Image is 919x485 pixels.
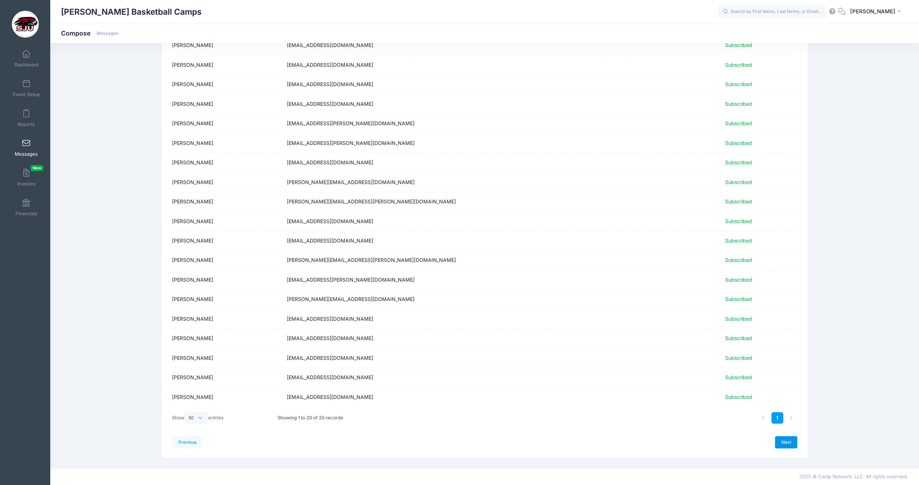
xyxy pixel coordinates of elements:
td: [EMAIL_ADDRESS][DOMAIN_NAME] [284,231,722,251]
span: Subscribed [725,62,752,68]
td: [PERSON_NAME][EMAIL_ADDRESS][DOMAIN_NAME] [284,290,722,309]
span: [PERSON_NAME] [850,8,895,15]
td: [PERSON_NAME] [172,231,283,251]
h1: [PERSON_NAME] Basketball Camps [61,4,202,20]
a: 1 [771,412,783,424]
div: Showing 1 to 20 of 20 records [277,410,343,426]
span: New [31,165,43,171]
td: [PERSON_NAME] [172,310,283,329]
td: [EMAIL_ADDRESS][DOMAIN_NAME] [284,75,722,94]
span: Subscribed [725,179,752,185]
span: Messages [15,151,38,157]
span: Subscribed [725,101,752,107]
a: Messages [97,31,118,36]
h1: Compose [61,29,118,37]
td: [PERSON_NAME] [172,329,283,348]
span: Subscribed [725,277,752,283]
td: [PERSON_NAME][EMAIL_ADDRESS][PERSON_NAME][DOMAIN_NAME] [284,251,722,270]
td: [PERSON_NAME][EMAIL_ADDRESS][DOMAIN_NAME] [284,173,722,192]
td: [PERSON_NAME] [172,133,283,153]
span: Subscribed [725,257,752,263]
td: [PERSON_NAME] [172,192,283,212]
span: Financials [15,211,37,217]
label: Show entries [172,412,224,424]
a: Dashboard [9,46,43,71]
span: Subscribed [725,159,752,165]
td: [EMAIL_ADDRESS][DOMAIN_NAME] [284,368,722,387]
td: [PERSON_NAME] [172,348,283,368]
td: [EMAIL_ADDRESS][DOMAIN_NAME] [284,310,722,329]
button: [PERSON_NAME] [845,4,908,20]
span: Subscribed [725,81,752,87]
img: Cindy Griffin Basketball Camps [12,11,39,38]
td: [PERSON_NAME] [172,114,283,133]
a: Reports [9,105,43,131]
td: [EMAIL_ADDRESS][DOMAIN_NAME] [284,153,722,173]
td: [PERSON_NAME][EMAIL_ADDRESS][PERSON_NAME][DOMAIN_NAME] [284,192,722,212]
span: Invoices [17,181,36,187]
td: [EMAIL_ADDRESS][DOMAIN_NAME] [284,56,722,75]
td: [EMAIL_ADDRESS][PERSON_NAME][DOMAIN_NAME] [284,133,722,153]
select: Showentries [185,412,208,424]
td: [PERSON_NAME] [172,153,283,173]
input: Search by First Name, Last Name, or Email... [718,5,826,19]
span: Subscribed [725,296,752,302]
span: Subscribed [725,120,752,126]
span: Subscribed [725,140,752,146]
a: Next [775,436,797,448]
span: Subscribed [725,394,752,400]
span: Subscribed [725,374,752,380]
td: [EMAIL_ADDRESS][DOMAIN_NAME] [284,95,722,114]
td: [PERSON_NAME] [172,368,283,387]
a: InvoicesNew [9,165,43,190]
td: [PERSON_NAME] [172,75,283,94]
td: [PERSON_NAME] [172,95,283,114]
td: [PERSON_NAME] [172,387,283,406]
td: [EMAIL_ADDRESS][DOMAIN_NAME] [284,36,722,55]
td: [EMAIL_ADDRESS][PERSON_NAME][DOMAIN_NAME] [284,270,722,290]
td: [EMAIL_ADDRESS][DOMAIN_NAME] [284,212,722,231]
td: [EMAIL_ADDRESS][DOMAIN_NAME] [284,329,722,348]
span: Subscribed [725,316,752,322]
td: [EMAIL_ADDRESS][DOMAIN_NAME] [284,387,722,406]
a: Messages [9,135,43,160]
td: [PERSON_NAME] [172,56,283,75]
span: 2025 © Camp Network, LLC. All rights reserved. [799,474,908,479]
a: Financials [9,195,43,220]
td: [PERSON_NAME] [172,251,283,270]
span: Subscribed [725,42,752,48]
td: [PERSON_NAME] [172,270,283,290]
span: Subscribed [725,198,752,204]
td: [EMAIL_ADDRESS][PERSON_NAME][DOMAIN_NAME] [284,114,722,133]
td: [EMAIL_ADDRESS][DOMAIN_NAME] [284,348,722,368]
a: Previous [172,436,202,448]
span: Reports [18,121,35,127]
span: Subscribed [725,335,752,341]
a: Event Setup [9,76,43,101]
td: [PERSON_NAME] [172,173,283,192]
span: Event Setup [13,91,40,98]
td: [PERSON_NAME] [172,212,283,231]
td: [PERSON_NAME] [172,290,283,309]
span: Subscribed [725,218,752,224]
td: [PERSON_NAME] [172,36,283,55]
span: Subscribed [725,355,752,361]
span: Subscribed [725,237,752,244]
span: Dashboard [14,62,38,68]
